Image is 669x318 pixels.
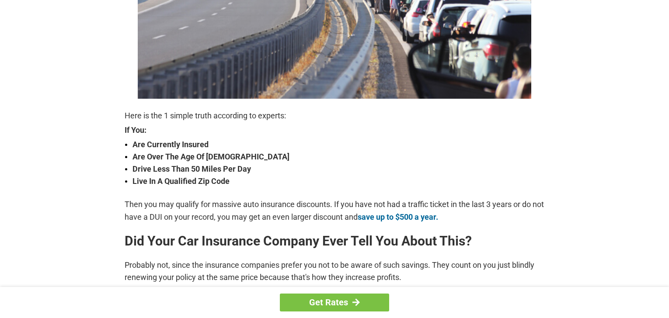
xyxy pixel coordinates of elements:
[125,110,544,122] p: Here is the 1 simple truth according to experts:
[125,126,544,134] strong: If You:
[132,151,544,163] strong: Are Over The Age Of [DEMOGRAPHIC_DATA]
[132,175,544,187] strong: Live In A Qualified Zip Code
[125,234,544,248] h2: Did Your Car Insurance Company Ever Tell You About This?
[132,138,544,151] strong: Are Currently Insured
[358,212,438,221] a: save up to $500 a year.
[132,163,544,175] strong: Drive Less Than 50 Miles Per Day
[125,198,544,223] p: Then you may qualify for massive auto insurance discounts. If you have not had a traffic ticket i...
[125,259,544,283] p: Probably not, since the insurance companies prefer you not to be aware of such savings. They coun...
[280,294,389,311] a: Get Rates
